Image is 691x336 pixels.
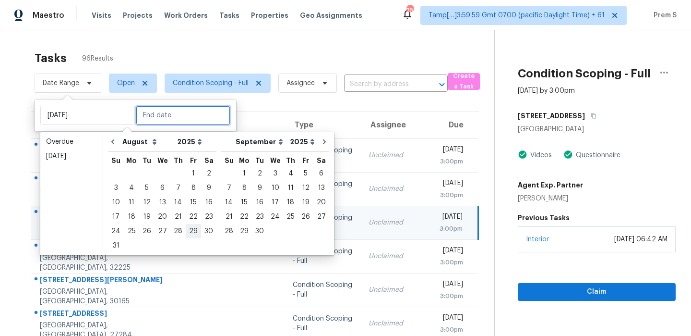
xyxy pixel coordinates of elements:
select: Month [233,135,287,149]
div: 13 [313,181,329,195]
div: 19 [298,196,313,209]
div: 17 [108,210,124,224]
span: 96 Results [82,54,113,63]
div: Mon Aug 18 2025 [124,210,139,224]
div: Condition Scoping - Full [293,280,353,299]
input: Search by address [344,77,421,92]
div: Condition Scoping - Full [293,247,353,266]
div: Questionnaire [573,150,620,160]
div: Sat Aug 02 2025 [201,166,216,181]
div: 26 [139,224,155,238]
div: Thu Aug 28 2025 [170,224,186,238]
div: Fri Aug 15 2025 [186,195,201,210]
div: Wed Sep 24 2025 [267,210,283,224]
input: End date [136,106,230,125]
div: 7 [221,181,237,195]
div: Sun Aug 03 2025 [108,181,124,195]
div: 26 [298,210,313,224]
div: 28 [170,224,186,238]
span: Condition Scoping - Full [173,78,249,88]
div: 20 [313,196,329,209]
div: 3:00pm [440,291,464,301]
abbr: Tuesday [255,157,264,164]
div: Sun Sep 07 2025 [221,181,237,195]
div: 8 [186,181,201,195]
div: Tue Aug 12 2025 [139,195,155,210]
div: Mon Sep 29 2025 [237,224,252,238]
div: [DATE] [440,178,464,190]
div: Fri Sep 26 2025 [298,210,313,224]
div: 12 [139,196,155,209]
img: Artifact Present Icon [518,149,527,160]
div: Sun Sep 28 2025 [221,224,237,238]
button: Claim [518,283,676,301]
div: 21 [221,210,237,224]
div: Fri Aug 29 2025 [186,224,201,238]
div: [PERSON_NAME], [GEOGRAPHIC_DATA], 30084 [40,152,169,172]
div: 30 [201,224,216,238]
div: Thu Sep 11 2025 [283,181,298,195]
div: 4 [124,181,139,195]
div: 18 [283,196,298,209]
div: 29 [186,224,201,238]
div: Wed Aug 20 2025 [155,210,170,224]
div: [PERSON_NAME] [518,194,583,203]
div: Condition Scoping - Full [293,314,353,333]
div: Mon Sep 22 2025 [237,210,252,224]
div: Sat Aug 09 2025 [201,181,216,195]
div: Mon Aug 04 2025 [124,181,139,195]
span: Geo Assignments [300,11,362,20]
div: Fri Aug 08 2025 [186,181,201,195]
div: Sun Sep 21 2025 [221,210,237,224]
div: Sun Aug 31 2025 [108,238,124,253]
div: Thu Sep 25 2025 [283,210,298,224]
div: [DATE] [440,279,464,291]
span: Tamp[…]3:59:59 Gmt 0700 (pacific Daylight Time) + 61 [429,11,605,20]
abbr: Saturday [317,157,326,164]
h2: Tasks [35,53,67,63]
div: 1 [186,167,201,180]
div: [STREET_ADDRESS] [40,241,169,253]
div: 22 [186,210,201,224]
div: 11 [283,181,298,195]
span: Assignee [286,78,315,88]
div: [DATE] [46,151,97,161]
span: Work Orders [164,11,208,20]
span: Tasks [219,12,239,19]
div: Thu Sep 18 2025 [283,195,298,210]
div: Wed Aug 27 2025 [155,224,170,238]
div: Unclaimed [369,285,424,295]
span: Maestro [33,11,64,20]
div: 14 [221,196,237,209]
abbr: Tuesday [143,157,151,164]
h5: Agent Exp. Partner [518,180,583,190]
div: 31 [108,239,124,252]
div: 28 [221,224,237,238]
div: 20 [155,210,170,224]
select: Month [120,135,175,149]
div: 9 [252,181,267,195]
div: [DATE] [440,145,464,157]
span: Claim [525,286,668,298]
div: Sat Sep 13 2025 [313,181,329,195]
button: Copy Address [585,107,598,124]
div: Sat Aug 30 2025 [201,224,216,238]
span: Visits [92,11,111,20]
span: Prem S [650,11,677,20]
div: [DATE] [440,313,464,325]
div: Wed Aug 06 2025 [155,181,170,195]
div: 3:00pm [440,190,464,200]
h5: [STREET_ADDRESS] [518,111,585,121]
div: Fri Sep 19 2025 [298,195,313,210]
div: [GEOGRAPHIC_DATA], [GEOGRAPHIC_DATA], 30135 [40,220,169,239]
div: Mon Sep 01 2025 [237,166,252,181]
div: [DATE] by 3:00pm [518,86,575,96]
div: 7 [170,181,186,195]
div: Sun Sep 14 2025 [221,195,237,210]
div: [STREET_ADDRESS] [40,309,169,321]
div: 3:00pm [440,157,464,166]
div: Tue Sep 02 2025 [252,166,267,181]
div: 6 [313,167,329,180]
abbr: Monday [126,157,137,164]
div: 23 [201,210,216,224]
